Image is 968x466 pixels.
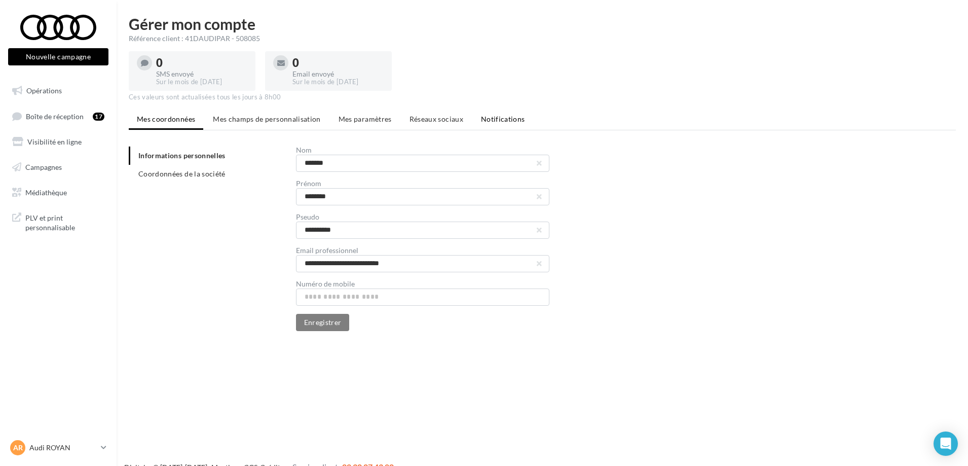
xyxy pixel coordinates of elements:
div: 0 [292,57,384,68]
button: Nouvelle campagne [8,48,108,65]
span: PLV et print personnalisable [25,211,104,233]
div: Email professionnel [296,247,549,254]
div: 17 [93,113,104,121]
div: 0 [156,57,247,68]
span: Notifications [481,115,525,123]
div: Open Intercom Messenger [934,432,958,456]
a: PLV et print personnalisable [6,207,110,237]
div: Numéro de mobile [296,280,549,288]
div: Prénom [296,180,549,187]
div: Nom [296,147,549,154]
button: Enregistrer [296,314,350,331]
a: AR Audi ROYAN [8,438,108,457]
div: Sur le mois de [DATE] [156,78,247,87]
p: Audi ROYAN [29,443,97,453]
span: Campagnes [25,163,62,171]
a: Médiathèque [6,182,110,203]
span: Mes champs de personnalisation [213,115,321,123]
span: Visibilité en ligne [27,137,82,146]
span: AR [13,443,23,453]
div: Email envoyé [292,70,384,78]
span: Coordonnées de la société [138,169,226,178]
span: Opérations [26,86,62,95]
span: Mes paramètres [339,115,392,123]
div: Pseudo [296,213,549,221]
span: Boîte de réception [26,112,84,120]
div: Référence client : 41DAUDIPAR - 508085 [129,33,956,44]
a: Visibilité en ligne [6,131,110,153]
a: Opérations [6,80,110,101]
div: Sur le mois de [DATE] [292,78,384,87]
a: Campagnes [6,157,110,178]
span: Réseaux sociaux [409,115,463,123]
a: Boîte de réception17 [6,105,110,127]
div: Ces valeurs sont actualisées tous les jours à 8h00 [129,93,956,102]
h1: Gérer mon compte [129,16,956,31]
span: Médiathèque [25,188,67,196]
div: SMS envoyé [156,70,247,78]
